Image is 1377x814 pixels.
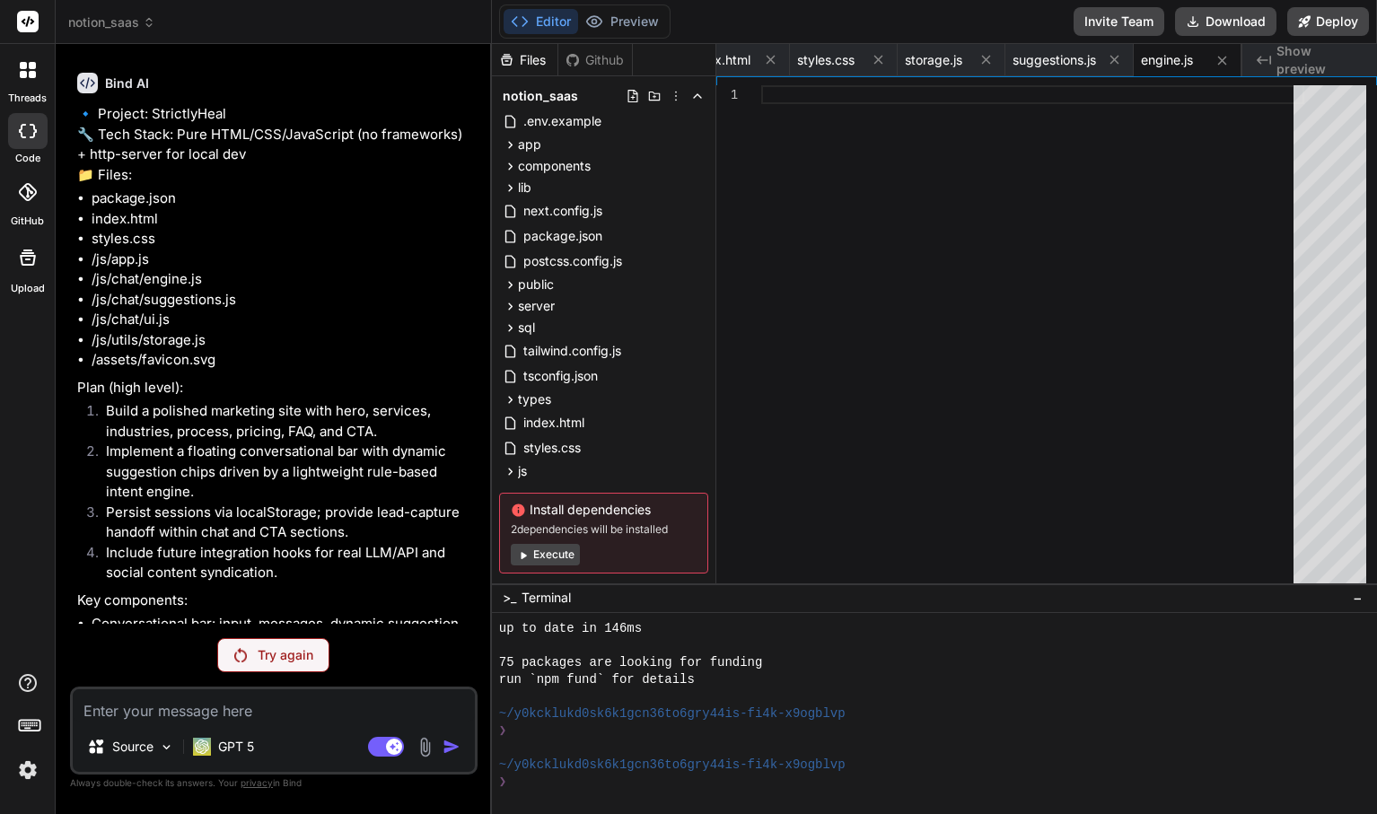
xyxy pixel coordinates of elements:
[522,340,623,362] span: tailwind.config.js
[716,85,738,104] div: 1
[92,249,474,270] li: /js/app.js
[522,225,604,247] span: package.json
[92,310,474,330] li: /js/chat/ui.js
[522,437,583,459] span: styles.css
[511,501,697,519] span: Install dependencies
[522,412,586,433] span: index.html
[522,110,603,132] span: .env.example
[522,589,571,607] span: Terminal
[522,250,624,272] span: postcss.config.js
[499,620,642,637] span: up to date in 146ms
[518,136,541,153] span: app
[1276,42,1363,78] span: Show preview
[499,757,846,774] span: ~/y0kcklukd0sk6k1gcn36to6gry44is-fi4k-x9ogblvp
[68,13,155,31] span: notion_saas
[518,157,591,175] span: components
[522,200,604,222] span: next.config.js
[499,671,695,688] span: run `npm fund` for details
[522,365,600,387] span: tsconfig.json
[578,9,666,34] button: Preview
[511,522,697,537] span: 2 dependencies will be installed
[689,51,750,69] span: index.html
[518,276,554,293] span: public
[241,777,273,788] span: privacy
[415,737,435,757] img: attachment
[92,350,474,371] li: /assets/favicon.svg
[1349,583,1366,612] button: −
[218,738,254,756] p: GPT 5
[234,648,247,662] img: Retry
[905,51,962,69] span: storage.js
[503,589,516,607] span: >_
[13,755,43,785] img: settings
[1353,589,1363,607] span: −
[77,104,474,185] p: 🔹 Project: StrictlyHeal 🔧 Tech Stack: Pure HTML/CSS/JavaScript (no frameworks) + http-server for ...
[511,544,580,565] button: Execute
[92,188,474,209] li: package.json
[8,91,47,106] label: threads
[92,330,474,351] li: /js/utils/storage.js
[558,51,632,69] div: Github
[499,654,763,671] span: 75 packages are looking for funding
[499,705,846,722] span: ~/y0kcklukd0sk6k1gcn36to6gry44is-fi4k-x9ogblvp
[105,74,149,92] h6: Bind AI
[193,738,211,756] img: GPT 5
[77,591,474,611] p: Key components:
[11,281,45,296] label: Upload
[92,401,474,442] li: Build a polished marketing site with hero, services, industries, process, pricing, FAQ, and CTA.
[92,229,474,249] li: styles.css
[92,503,474,543] li: Persist sessions via localStorage; provide lead-capture handoff within chat and CTA sections.
[504,9,578,34] button: Editor
[92,543,474,583] li: Include future integration hooks for real LLM/API and social content syndication.
[92,614,474,654] li: Conversational bar: input, messages, dynamic suggestion chips (context-aware), CTA actions (book ...
[15,151,40,166] label: code
[92,209,474,230] li: index.html
[1175,7,1276,36] button: Download
[503,87,578,105] span: notion_saas
[1013,51,1096,69] span: suggestions.js
[518,297,555,315] span: server
[518,462,527,480] span: js
[492,51,557,69] div: Files
[1141,51,1193,69] span: engine.js
[1074,7,1164,36] button: Invite Team
[1287,7,1369,36] button: Deploy
[518,390,551,408] span: types
[518,179,531,197] span: lib
[159,740,174,755] img: Pick Models
[499,774,506,791] span: ❯
[11,214,44,229] label: GitHub
[92,269,474,290] li: /js/chat/engine.js
[499,722,506,740] span: ❯
[518,319,535,337] span: sql
[258,646,313,664] p: Try again
[443,738,460,756] img: icon
[92,442,474,503] li: Implement a floating conversational bar with dynamic suggestion chips driven by a lightweight rul...
[112,738,153,756] p: Source
[92,290,474,311] li: /js/chat/suggestions.js
[797,51,855,69] span: styles.css
[77,378,474,398] p: Plan (high level):
[70,775,478,792] p: Always double-check its answers. Your in Bind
